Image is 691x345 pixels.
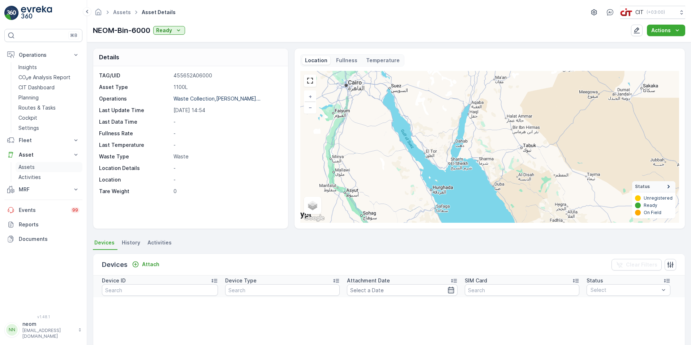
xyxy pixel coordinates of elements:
[18,163,35,171] p: Assets
[156,27,172,34] p: Ready
[99,72,171,79] p: TAG/UID
[647,9,665,15] p: ( +03:00 )
[19,51,68,59] p: Operations
[18,174,41,181] p: Activities
[102,277,126,284] p: Device ID
[16,82,82,93] a: CIT Dashboard
[644,203,657,208] p: Ready
[632,181,675,192] summary: Status
[4,6,19,20] img: logo
[18,94,39,101] p: Planning
[18,124,39,132] p: Settings
[102,284,218,296] input: Search
[70,33,77,38] p: ⌘B
[366,57,400,64] p: Temperature
[18,84,55,91] p: CIT Dashboard
[302,213,326,223] img: Google
[173,188,280,195] p: 0
[173,165,280,172] p: -
[173,141,280,149] p: -
[93,25,150,36] p: NEOM-Bin-6000
[611,259,662,271] button: Clear Filters
[16,113,82,123] a: Cockpit
[305,102,316,113] a: Zoom Out
[22,320,74,328] p: neom
[587,277,603,284] p: Status
[225,284,340,296] input: Search
[16,103,82,113] a: Routes & Tasks
[19,151,68,158] p: Asset
[94,11,102,17] a: Homepage
[465,284,579,296] input: Search
[99,107,171,114] p: Last Update Time
[465,277,487,284] p: SIM Card
[4,320,82,339] button: NNneom[EMAIL_ADDRESS][DOMAIN_NAME]
[147,239,172,246] span: Activities
[4,182,82,197] button: MRF
[19,137,68,144] p: Fleet
[99,165,171,172] p: Location Details
[99,176,171,183] p: Location
[19,221,80,228] p: Reports
[18,74,70,81] p: CO₂e Analysis Report
[99,118,171,125] p: Last Data Time
[591,286,659,294] p: Select
[142,261,159,268] p: Attach
[620,8,632,16] img: cit-logo_pOk6rL0.png
[305,91,316,102] a: Zoom In
[6,324,18,336] div: NN
[21,6,52,20] img: logo_light-DOdMpM7g.png
[16,62,82,72] a: Insights
[173,130,280,137] p: -
[635,9,644,16] p: CIT
[635,184,650,189] span: Status
[113,9,131,15] a: Assets
[309,93,312,99] span: +
[305,57,327,64] p: Location
[651,27,671,34] p: Actions
[4,203,82,217] a: Events99
[305,75,316,86] a: View Fullscreen
[99,153,171,160] p: Waste Type
[305,197,321,213] a: Layers
[16,72,82,82] a: CO₂e Analysis Report
[72,207,78,213] p: 99
[102,260,128,270] p: Devices
[309,104,312,110] span: −
[19,235,80,243] p: Documents
[94,239,115,246] span: Devices
[99,84,171,91] p: Asset Type
[16,162,82,172] a: Assets
[99,141,171,149] p: Last Temperature
[173,107,280,114] p: [DATE] 14:54
[347,277,390,284] p: Attachment Date
[18,114,37,122] p: Cockpit
[336,57,357,64] p: Fullness
[173,153,280,160] p: Waste
[99,130,171,137] p: Fullness Rate
[173,72,280,79] p: 455652A06000
[4,217,82,232] a: Reports
[4,48,82,62] button: Operations
[129,260,162,269] button: Attach
[99,95,171,102] p: Operations
[173,118,280,125] p: -
[22,328,74,339] p: [EMAIL_ADDRESS][DOMAIN_NAME]
[173,84,280,91] p: 1100L
[18,64,37,71] p: Insights
[16,93,82,103] a: Planning
[19,206,66,214] p: Events
[4,232,82,246] a: Documents
[225,277,257,284] p: Device Type
[140,9,177,16] span: Asset Details
[620,6,685,19] button: CIT(+03:00)
[99,188,171,195] p: Tare Weight
[173,176,280,183] p: -
[153,26,185,35] button: Ready
[644,210,661,216] p: On Field
[347,284,458,296] input: Select a Date
[4,315,82,319] span: v 1.48.1
[4,133,82,148] button: Fleet
[302,213,326,223] a: Open this area in Google Maps (opens a new window)
[18,104,56,111] p: Routes & Tasks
